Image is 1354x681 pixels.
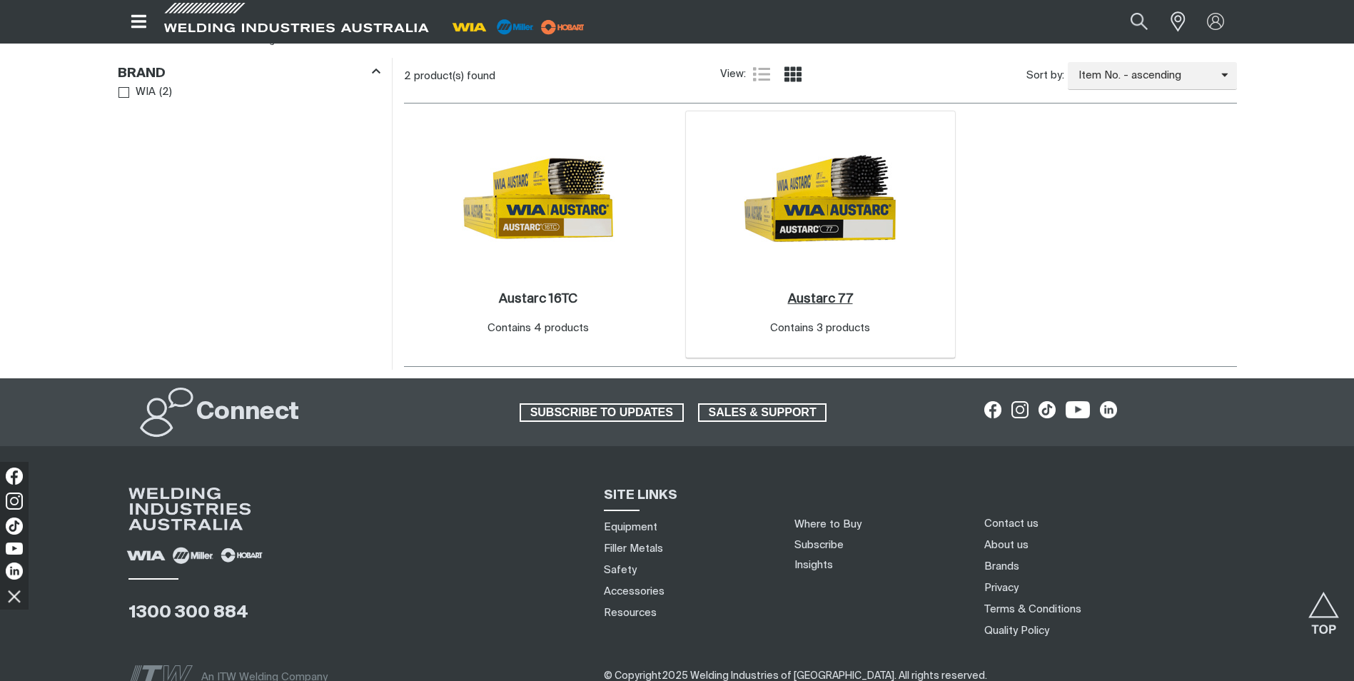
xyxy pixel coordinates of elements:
[118,83,156,102] a: WIA
[770,321,870,337] div: Contains 3 products
[788,291,853,308] a: Austarc 77
[118,66,166,82] h3: Brand
[520,403,684,422] a: SUBSCRIBE TO UPDATES
[537,16,589,38] img: miller
[604,605,657,620] a: Resources
[794,519,862,530] a: Where to Buy
[521,403,682,422] span: SUBSCRIBE TO UPDATES
[499,293,577,306] h2: Austarc 16TC
[984,559,1019,574] a: Brands
[159,84,172,101] span: ( 2 )
[1068,68,1221,84] span: Item No. - ascending
[984,580,1019,595] a: Privacy
[1026,68,1064,84] span: Sort by:
[2,584,26,608] img: hide socials
[118,58,380,103] aside: Filters
[599,516,777,623] nav: Sitemap
[404,69,720,84] div: 2
[537,21,589,32] a: miller
[604,584,665,599] a: Accessories
[136,84,156,101] span: WIA
[984,516,1039,531] a: Contact us
[699,403,826,422] span: SALES & SUPPORT
[462,122,615,275] img: Austarc 16TC
[984,623,1049,638] a: Quality Policy
[6,543,23,555] img: YouTube
[6,468,23,485] img: Facebook
[979,513,1253,641] nav: Footer
[744,122,896,275] img: Austarc 77
[794,540,844,550] a: Subscribe
[128,604,248,621] a: 1300 300 884
[6,518,23,535] img: TikTok
[984,602,1081,617] a: Terms & Conditions
[6,563,23,580] img: LinkedIn
[1096,6,1163,38] input: Product name or item number...
[118,63,380,82] div: Brand
[604,670,987,681] span: ​​​​​​​​​​​​​​​​​​ ​​​​​​
[487,321,589,337] div: Contains 4 products
[1308,592,1340,624] button: Scroll to top
[404,58,1237,94] section: Product list controls
[604,563,637,577] a: Safety
[794,560,833,570] a: Insights
[698,403,827,422] a: SALES & SUPPORT
[6,493,23,510] img: Instagram
[196,397,299,428] h2: Connect
[788,293,853,306] h2: Austarc 77
[604,489,677,502] span: SITE LINKS
[984,538,1029,553] a: About us
[604,671,987,681] span: © Copyright 2025 Welding Industries of [GEOGRAPHIC_DATA] . All rights reserved.
[414,71,495,81] span: product(s) found
[753,66,770,83] a: List view
[604,520,657,535] a: Equipment
[499,291,577,308] a: Austarc 16TC
[1115,6,1163,38] button: Search products
[720,66,746,83] span: View:
[604,541,663,556] a: Filler Metals
[118,83,380,102] ul: Brand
